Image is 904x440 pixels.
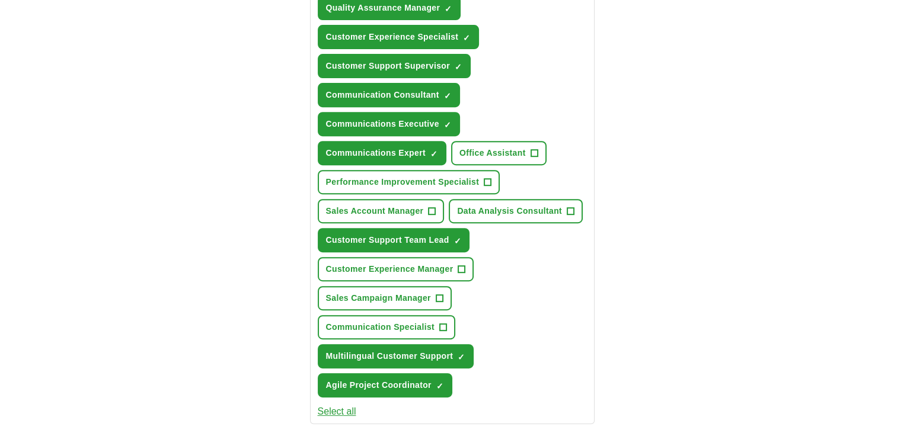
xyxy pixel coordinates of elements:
button: Customer Support Team Lead✓ [318,228,470,252]
span: ✓ [458,352,465,362]
span: Performance Improvement Specialist [326,176,480,188]
button: Communications Expert✓ [318,141,446,165]
span: Customer Experience Manager [326,263,453,275]
button: Customer Experience Specialist✓ [318,25,480,49]
span: Communications Expert [326,147,426,159]
span: Customer Support Supervisor [326,60,450,72]
button: Agile Project Coordinator✓ [318,373,452,397]
button: Communication Consultant✓ [318,83,460,107]
span: Agile Project Coordinator [326,379,432,391]
button: Communications Executive✓ [318,112,460,136]
button: Office Assistant [451,141,547,165]
span: Quality Assurance Manager [326,2,440,14]
button: Data Analysis Consultant [449,199,583,223]
span: Communication Specialist [326,321,435,333]
span: ✓ [436,381,443,391]
span: ✓ [455,62,462,72]
span: ✓ [430,149,437,159]
span: ✓ [453,236,461,246]
span: Office Assistant [459,147,526,159]
button: Sales Account Manager [318,199,445,223]
span: Customer Support Team Lead [326,234,449,246]
span: Communications Executive [326,118,439,130]
button: Multilingual Customer Support✓ [318,344,474,368]
span: ✓ [463,33,470,43]
button: Select all [318,404,356,419]
button: Communication Specialist [318,315,455,339]
span: ✓ [444,91,451,101]
span: ✓ [445,4,452,14]
span: Communication Consultant [326,89,439,101]
button: Customer Experience Manager [318,257,474,281]
span: ✓ [444,120,451,130]
span: Sales Campaign Manager [326,292,431,304]
span: Multilingual Customer Support [326,350,453,362]
button: Performance Improvement Specialist [318,170,500,194]
button: Sales Campaign Manager [318,286,452,310]
button: Customer Support Supervisor✓ [318,54,471,78]
span: Sales Account Manager [326,205,424,217]
span: Data Analysis Consultant [457,205,562,217]
span: Customer Experience Specialist [326,31,459,43]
